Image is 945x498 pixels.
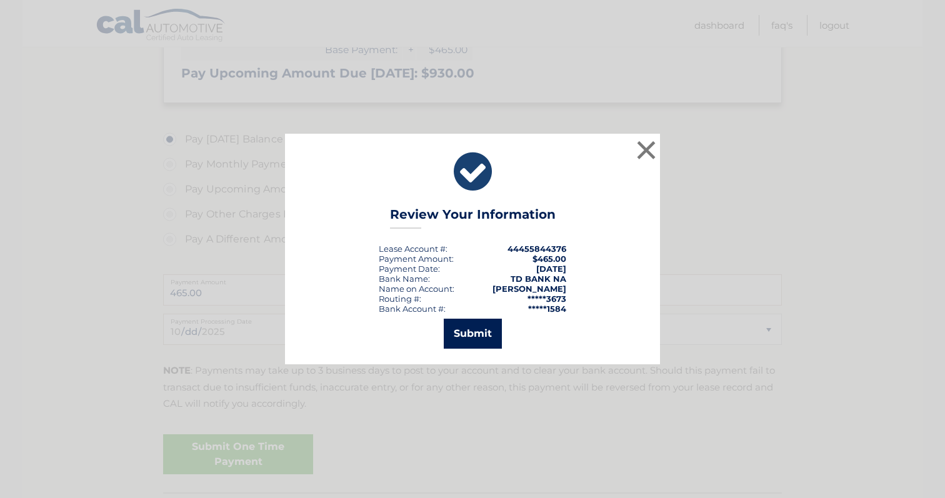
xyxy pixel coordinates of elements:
[507,244,566,254] strong: 44455844376
[379,264,438,274] span: Payment Date
[532,254,566,264] span: $465.00
[379,244,447,254] div: Lease Account #:
[379,254,454,264] div: Payment Amount:
[444,319,502,349] button: Submit
[390,207,556,229] h3: Review Your Information
[379,264,440,274] div: :
[379,284,454,294] div: Name on Account:
[492,284,566,294] strong: [PERSON_NAME]
[379,304,446,314] div: Bank Account #:
[536,264,566,274] span: [DATE]
[379,294,421,304] div: Routing #:
[379,274,430,284] div: Bank Name:
[511,274,566,284] strong: TD BANK NA
[634,137,659,162] button: ×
